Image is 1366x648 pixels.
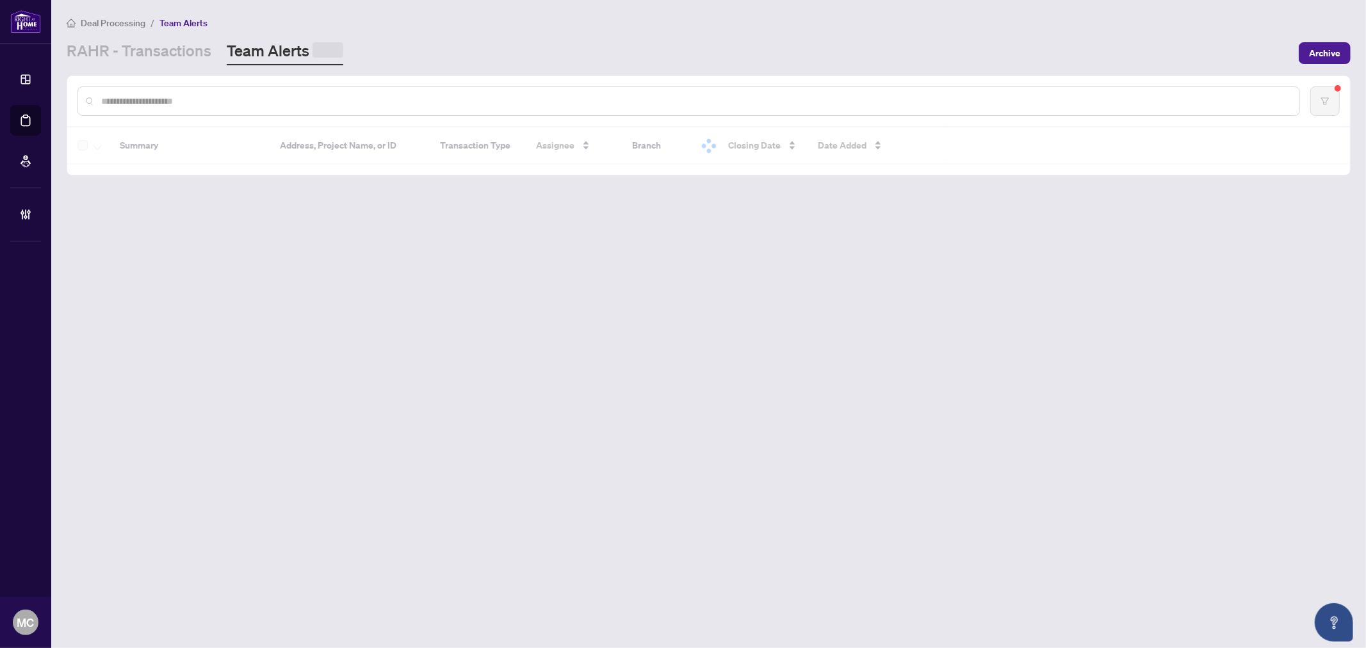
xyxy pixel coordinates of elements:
span: Deal Processing [81,17,145,29]
button: filter [1310,86,1340,116]
button: Open asap [1315,603,1353,642]
span: Team Alerts [159,17,207,29]
span: Archive [1309,43,1340,63]
span: MC [17,613,35,631]
span: home [67,19,76,28]
li: / [150,15,154,30]
button: Archive [1299,42,1351,64]
a: Team Alerts [227,40,343,65]
img: logo [10,10,41,33]
a: RAHR - Transactions [67,40,211,65]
